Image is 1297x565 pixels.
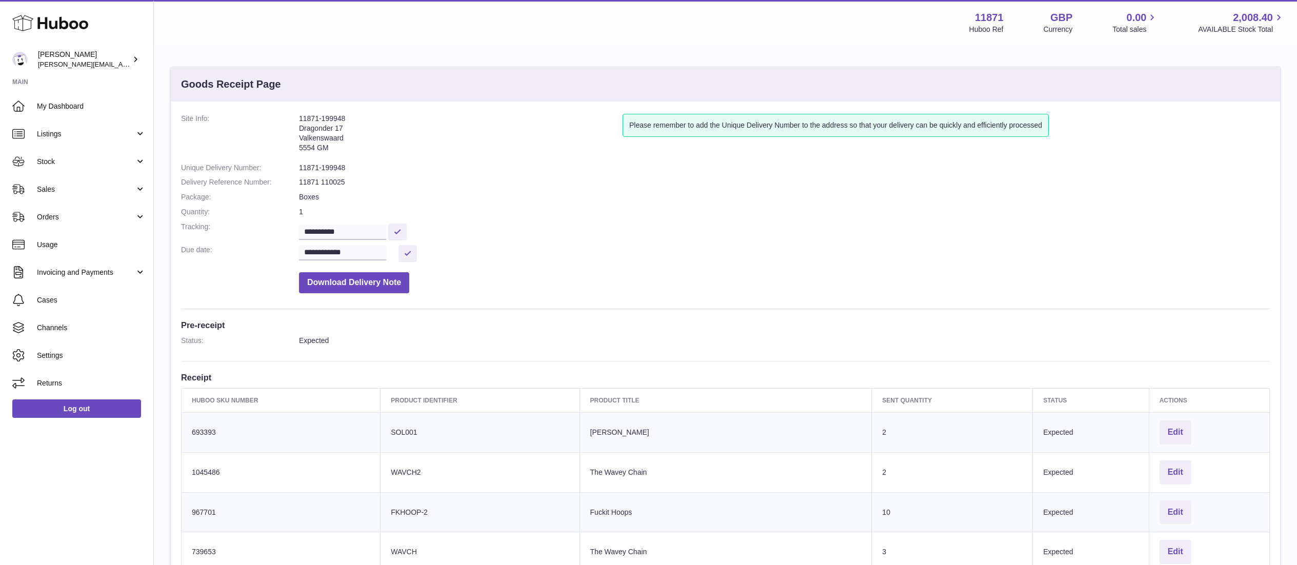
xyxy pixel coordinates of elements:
[1160,460,1191,485] button: Edit
[1198,25,1285,34] span: AVAILABLE Stock Total
[181,372,1270,383] h3: Receipt
[181,177,299,187] dt: Delivery Reference Number:
[299,114,623,158] address: 11871-199948 Dragonder 17 Valkenswaard 5554 GM
[1044,25,1073,34] div: Currency
[1149,388,1269,412] th: Actions
[381,452,580,492] td: WAVCH2
[181,245,299,262] dt: Due date:
[1127,11,1147,25] span: 0.00
[12,52,28,67] img: katie@hoopsandchains.com
[181,77,281,91] h3: Goods Receipt Page
[1112,11,1158,34] a: 0.00 Total sales
[182,412,381,452] td: 693393
[181,336,299,346] dt: Status:
[299,177,1270,187] dd: 11871 110025
[37,351,146,360] span: Settings
[1233,11,1273,25] span: 2,008.40
[872,452,1033,492] td: 2
[381,492,580,532] td: FKHOOP-2
[38,50,130,69] div: [PERSON_NAME]
[182,388,381,412] th: Huboo SKU Number
[872,412,1033,452] td: 2
[12,399,141,418] a: Log out
[182,492,381,532] td: 967701
[181,222,299,240] dt: Tracking:
[299,163,1270,173] dd: 11871-199948
[580,492,872,532] td: Fuckit Hoops
[37,185,135,194] span: Sales
[580,452,872,492] td: The Wavey Chain
[580,388,872,412] th: Product title
[1160,540,1191,564] button: Edit
[1112,25,1158,34] span: Total sales
[299,207,1270,217] dd: 1
[182,452,381,492] td: 1045486
[872,492,1033,532] td: 10
[37,323,146,333] span: Channels
[299,192,1270,202] dd: Boxes
[299,272,409,293] button: Download Delivery Note
[181,114,299,158] dt: Site Info:
[1050,11,1072,25] strong: GBP
[872,388,1033,412] th: Sent Quantity
[37,378,146,388] span: Returns
[181,207,299,217] dt: Quantity:
[181,163,299,173] dt: Unique Delivery Number:
[37,102,146,111] span: My Dashboard
[1033,412,1149,452] td: Expected
[623,114,1049,137] div: Please remember to add the Unique Delivery Number to the address so that your delivery can be qui...
[37,129,135,139] span: Listings
[37,295,146,305] span: Cases
[1033,388,1149,412] th: Status
[37,240,146,250] span: Usage
[181,319,1270,331] h3: Pre-receipt
[975,11,1004,25] strong: 11871
[37,268,135,277] span: Invoicing and Payments
[299,336,1270,346] dd: Expected
[37,212,135,222] span: Orders
[381,388,580,412] th: Product Identifier
[38,60,206,68] span: [PERSON_NAME][EMAIL_ADDRESS][DOMAIN_NAME]
[37,157,135,167] span: Stock
[580,412,872,452] td: [PERSON_NAME]
[1033,492,1149,532] td: Expected
[181,192,299,202] dt: Package:
[1033,452,1149,492] td: Expected
[1160,500,1191,524] button: Edit
[969,25,1004,34] div: Huboo Ref
[1198,11,1285,34] a: 2,008.40 AVAILABLE Stock Total
[1160,420,1191,445] button: Edit
[381,412,580,452] td: SOL001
